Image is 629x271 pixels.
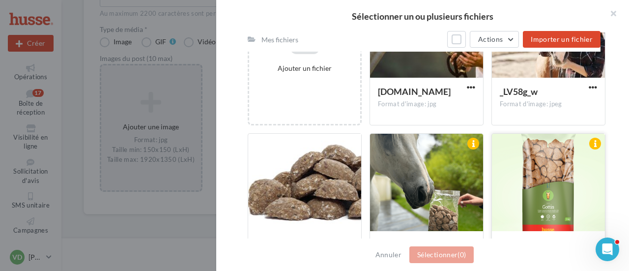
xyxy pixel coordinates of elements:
[523,31,600,48] button: Importer un fichier
[378,100,475,109] div: Format d'image: jpg
[531,35,593,43] span: Importer un fichier
[232,12,613,21] h2: Sélectionner un ou plusieurs fichiers
[378,86,451,97] span: 04.Care
[261,35,298,45] div: Mes fichiers
[596,238,619,261] iframe: Intercom live chat
[500,86,538,97] span: _LV58g_w
[372,249,405,261] button: Annuler
[253,63,356,73] div: Ajouter un fichier
[500,100,597,109] div: Format d'image: jpeg
[478,35,503,43] span: Actions
[470,31,519,48] button: Actions
[457,250,466,259] span: (0)
[409,246,474,263] button: Sélectionner(0)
